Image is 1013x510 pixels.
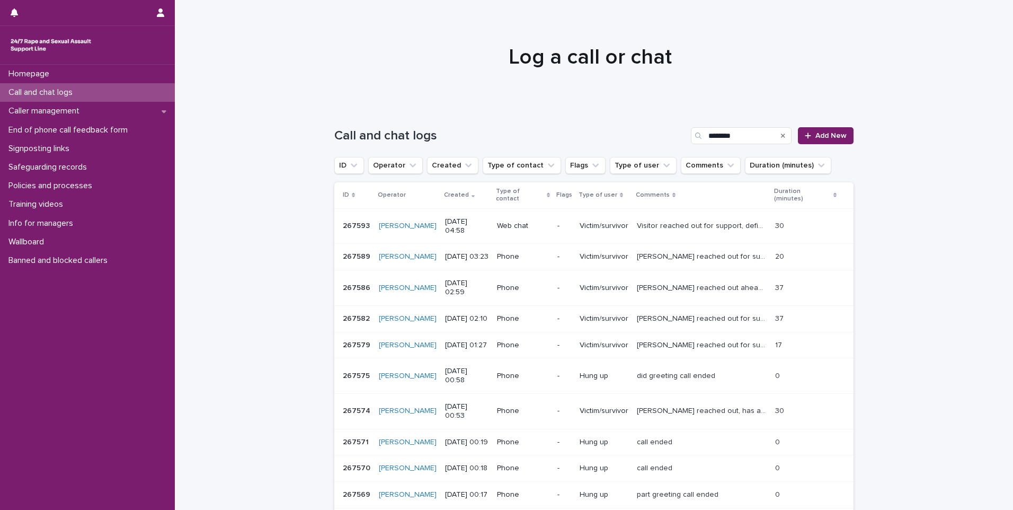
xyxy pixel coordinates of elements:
[445,341,488,350] p: [DATE] 01:27
[580,314,628,323] p: Victim/survivor
[4,106,88,116] p: Caller management
[580,252,628,261] p: Victim/survivor
[815,132,847,139] span: Add New
[427,157,478,174] button: Created
[343,339,372,350] p: 267579
[637,405,769,416] p: Emma reached out, has an appointment coming up with rape crisis centre, police have taken perpetr...
[610,157,677,174] button: Type of user
[580,407,628,416] p: Victim/survivor
[557,252,571,261] p: -
[775,339,784,350] p: 17
[331,45,850,70] h1: Log a call or chat
[343,189,349,201] p: ID
[368,157,423,174] button: Operator
[497,252,549,261] p: Phone
[798,127,854,144] a: Add New
[483,157,561,174] button: Type of contact
[775,488,782,499] p: 0
[445,490,488,499] p: [DATE] 00:17
[579,189,617,201] p: Type of user
[497,222,549,231] p: Web chat
[4,256,116,266] p: Banned and blocked callers
[637,462,674,473] p: call ended
[775,405,786,416] p: 30
[343,250,372,261] p: 267589
[557,222,571,231] p: -
[334,429,854,455] tr: 267571267571 [PERSON_NAME] [DATE] 00:19Phone-Hung upcall endedcall ended 00
[637,219,769,231] p: Visitor reached out for support, definitions and consent discussed, options, thoughts and feeling...
[637,339,769,350] p: Christina reached out for support, lots going on with family, talked about not wanting children b...
[445,438,488,447] p: [DATE] 00:19
[745,157,831,174] button: Duration (minutes)
[557,464,571,473] p: -
[334,244,854,270] tr: 267589267589 [PERSON_NAME] [DATE] 03:23Phone-Victim/survivor[PERSON_NAME] reached out for support...
[4,181,101,191] p: Policies and processes
[775,462,782,473] p: 0
[445,279,488,297] p: [DATE] 02:59
[580,438,628,447] p: Hung up
[496,186,544,205] p: Type of contact
[775,250,786,261] p: 20
[379,284,437,293] a: [PERSON_NAME]
[379,438,437,447] a: [PERSON_NAME]
[4,69,58,79] p: Homepage
[379,222,437,231] a: [PERSON_NAME]
[379,464,437,473] a: [PERSON_NAME]
[379,341,437,350] a: [PERSON_NAME]
[334,393,854,429] tr: 267574267574 [PERSON_NAME] [DATE] 00:53Phone-Victim/survivor[PERSON_NAME] reached out, has an app...
[565,157,606,174] button: Flags
[343,312,372,323] p: 267582
[334,208,854,244] tr: 267593267593 [PERSON_NAME] [DATE] 04:58Web chat-Victim/survivorVisitor reached out for support, d...
[557,372,571,381] p: -
[379,372,437,381] a: [PERSON_NAME]
[4,218,82,228] p: Info for managers
[343,488,372,499] p: 267569
[775,219,786,231] p: 30
[775,370,782,381] p: 0
[379,407,437,416] a: [PERSON_NAME]
[4,87,81,98] p: Call and chat logs
[497,341,549,350] p: Phone
[557,490,571,499] p: -
[4,199,72,209] p: Training videos
[775,436,782,447] p: 0
[343,282,372,293] p: 267586
[775,282,786,293] p: 37
[445,464,488,473] p: [DATE] 00:18
[497,464,549,473] p: Phone
[4,237,52,247] p: Wallboard
[334,482,854,508] tr: 267569267569 [PERSON_NAME] [DATE] 00:17Phone-Hung uppart greeting call endedpart greeting call en...
[681,157,741,174] button: Comments
[637,282,769,293] p: Caller reached out ahead of starting trauma therapy later today, thoughts and feelings explored.
[343,462,372,473] p: 267570
[334,270,854,306] tr: 267586267586 [PERSON_NAME] [DATE] 02:59Phone-Victim/survivor[PERSON_NAME] reached out ahead of st...
[445,402,488,420] p: [DATE] 00:53
[637,488,721,499] p: part greeting call ended
[379,252,437,261] a: [PERSON_NAME]
[636,189,670,201] p: Comments
[445,314,488,323] p: [DATE] 02:10
[557,284,571,293] p: -
[580,372,628,381] p: Hung up
[580,464,628,473] p: Hung up
[334,332,854,358] tr: 267579267579 [PERSON_NAME] [DATE] 01:27Phone-Victim/survivor[PERSON_NAME] reached out for support...
[637,436,674,447] p: call ended
[379,490,437,499] a: [PERSON_NAME]
[334,128,687,144] h1: Call and chat logs
[497,438,549,447] p: Phone
[343,370,372,381] p: 267575
[343,436,371,447] p: 267571
[497,314,549,323] p: Phone
[497,407,549,416] p: Phone
[556,189,572,201] p: Flags
[580,222,628,231] p: Victim/survivor
[334,455,854,482] tr: 267570267570 [PERSON_NAME] [DATE] 00:18Phone-Hung upcall endedcall ended 00
[378,189,406,201] p: Operator
[497,372,549,381] p: Phone
[774,186,830,205] p: Duration (minutes)
[775,312,786,323] p: 37
[445,367,488,385] p: [DATE] 00:58
[691,127,792,144] input: Search
[4,125,136,135] p: End of phone call feedback form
